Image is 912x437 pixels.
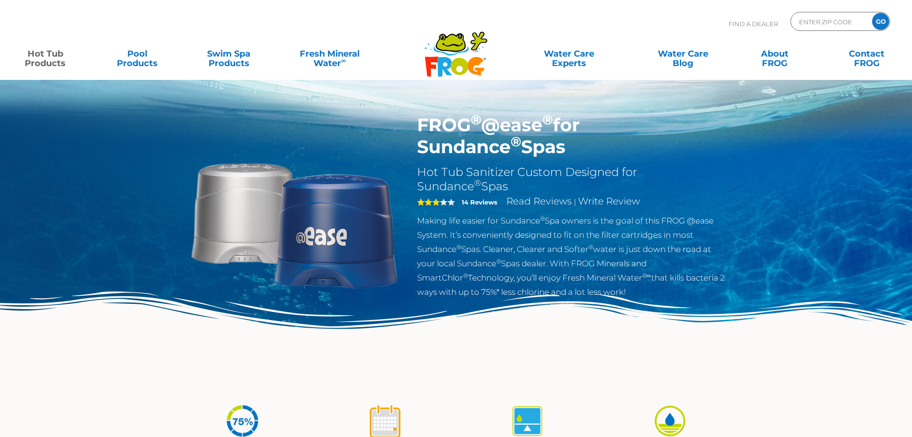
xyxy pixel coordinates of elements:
[506,195,572,207] a: Read Reviews
[542,111,553,128] sup: ®
[456,243,461,251] sup: ®
[831,44,902,63] a: ContactFROG
[193,44,265,63] a: Swim SpaProducts
[578,195,640,207] a: Write Review
[574,197,576,206] span: |
[185,114,403,332] img: Sundance-cartridges-2.png
[417,165,727,194] h2: Hot Tub Sanitizer Custom Designed for Sundance Spas
[417,114,727,158] h1: FROG @ease for Sundance Spas
[589,243,593,251] sup: ®
[729,12,778,36] p: Find A Dealer
[474,178,481,188] sup: ®
[463,272,468,279] sup: ®
[471,111,481,128] sup: ®
[540,215,545,222] sup: ®
[739,44,810,63] a: AboutFROG
[417,214,727,299] p: Making life easier for Sundance Spa owners is the goal of this FROG @ease System. It’s convenient...
[496,258,501,265] sup: ®
[511,133,521,150] sup: ®
[341,57,346,64] sup: ∞
[285,44,374,63] a: Fresh MineralWater∞
[511,44,627,63] a: Water CareExperts
[462,198,497,206] strong: 14 Reviews
[9,44,81,63] a: Hot TubProducts
[417,198,440,206] span: 3
[647,44,719,63] a: Water CareBlog
[872,13,889,30] input: GO
[642,272,651,279] sup: ®∞
[419,19,493,77] img: Frog Products Logo
[101,44,172,63] a: PoolProducts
